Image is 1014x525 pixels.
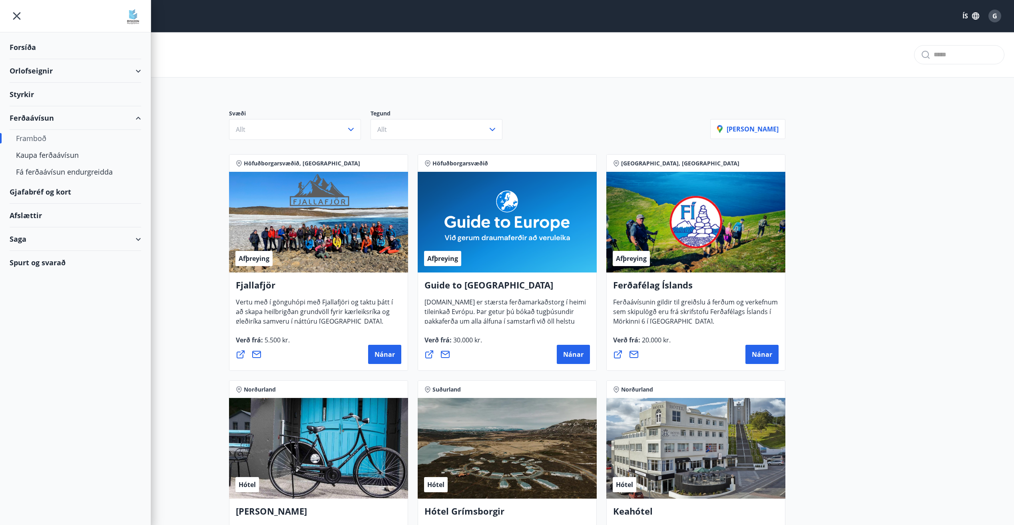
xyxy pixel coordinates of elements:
[236,298,393,332] span: Vertu með í gönguhópi með Fjallafjöri og taktu þátt í að skapa heilbrigðan grundvöll fyrir kærlei...
[368,345,401,364] button: Nánar
[616,480,633,489] span: Hótel
[424,298,586,351] span: [DOMAIN_NAME] er stærsta ferðamarkaðstorg í heimi tileinkað Evrópu. Þar getur þú bókað tugþúsundi...
[244,386,276,394] span: Norðurland
[125,9,141,25] img: union_logo
[432,386,461,394] span: Suðurland
[236,279,401,297] h4: Fjallafjör
[427,480,444,489] span: Hótel
[640,336,671,344] span: 20.000 kr.
[371,119,502,140] button: Allt
[236,336,290,351] span: Verð frá :
[717,125,779,133] p: [PERSON_NAME]
[10,9,24,23] button: menu
[16,147,135,163] div: Kaupa ferðaávísun
[10,251,141,274] div: Spurt og svarað
[375,350,395,359] span: Nánar
[239,480,256,489] span: Hótel
[236,125,245,134] span: Allt
[229,119,361,140] button: Allt
[613,298,778,332] span: Ferðaávísunin gildir til greiðslu á ferðum og verkefnum sem skipulögð eru frá skrifstofu Ferðafél...
[745,345,779,364] button: Nánar
[613,505,779,523] h4: Keahótel
[16,163,135,180] div: Fá ferðaávísun endurgreidda
[613,279,779,297] h4: Ferðafélag Íslands
[985,6,1004,26] button: G
[563,350,584,359] span: Nánar
[10,204,141,227] div: Afslættir
[613,336,671,351] span: Verð frá :
[377,125,387,134] span: Allt
[263,336,290,344] span: 5.500 kr.
[621,159,739,167] span: [GEOGRAPHIC_DATA], [GEOGRAPHIC_DATA]
[236,505,401,523] h4: [PERSON_NAME]
[616,254,647,263] span: Afþreying
[424,279,590,297] h4: Guide to [GEOGRAPHIC_DATA]
[710,119,785,139] button: [PERSON_NAME]
[992,12,997,20] span: G
[10,227,141,251] div: Saga
[239,254,269,263] span: Afþreying
[752,350,772,359] span: Nánar
[371,109,512,119] p: Tegund
[621,386,653,394] span: Norðurland
[229,109,371,119] p: Svæði
[10,106,141,130] div: Ferðaávísun
[10,36,141,59] div: Forsíða
[557,345,590,364] button: Nánar
[10,180,141,204] div: Gjafabréf og kort
[452,336,482,344] span: 30.000 kr.
[424,505,590,523] h4: Hótel Grímsborgir
[10,59,141,83] div: Orlofseignir
[958,9,984,23] button: ÍS
[244,159,360,167] span: Höfuðborgarsvæðið, [GEOGRAPHIC_DATA]
[427,254,458,263] span: Afþreying
[432,159,488,167] span: Höfuðborgarsvæðið
[424,336,482,351] span: Verð frá :
[10,83,141,106] div: Styrkir
[16,130,135,147] div: Framboð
